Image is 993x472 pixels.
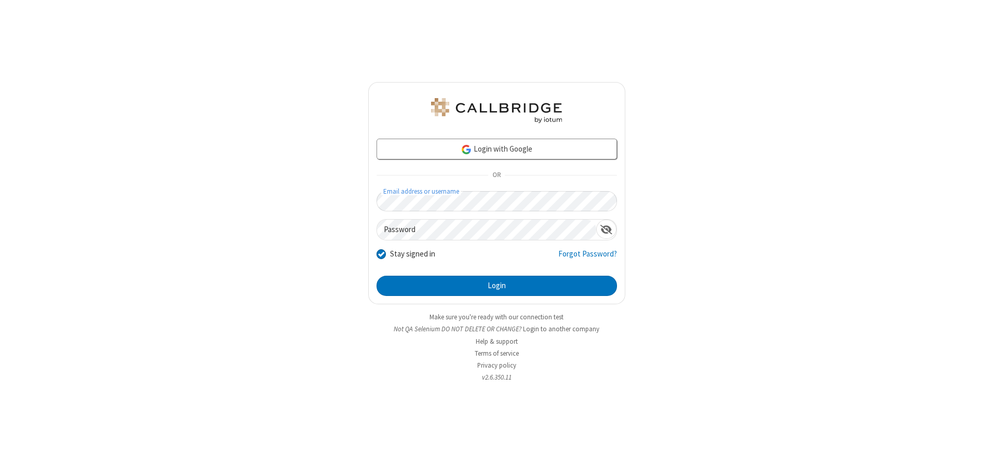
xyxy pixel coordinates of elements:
input: Email address or username [377,191,617,211]
button: Login to another company [523,324,599,334]
input: Password [377,220,596,240]
a: Privacy policy [477,361,516,370]
span: OR [488,168,505,183]
a: Login with Google [377,139,617,159]
button: Login [377,276,617,296]
img: QA Selenium DO NOT DELETE OR CHANGE [429,98,564,123]
div: Show password [596,220,616,239]
a: Help & support [476,337,518,346]
li: v2.6.350.11 [368,372,625,382]
a: Terms of service [475,349,519,358]
li: Not QA Selenium DO NOT DELETE OR CHANGE? [368,324,625,334]
a: Make sure you're ready with our connection test [430,313,563,321]
img: google-icon.png [461,144,472,155]
label: Stay signed in [390,248,435,260]
a: Forgot Password? [558,248,617,268]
